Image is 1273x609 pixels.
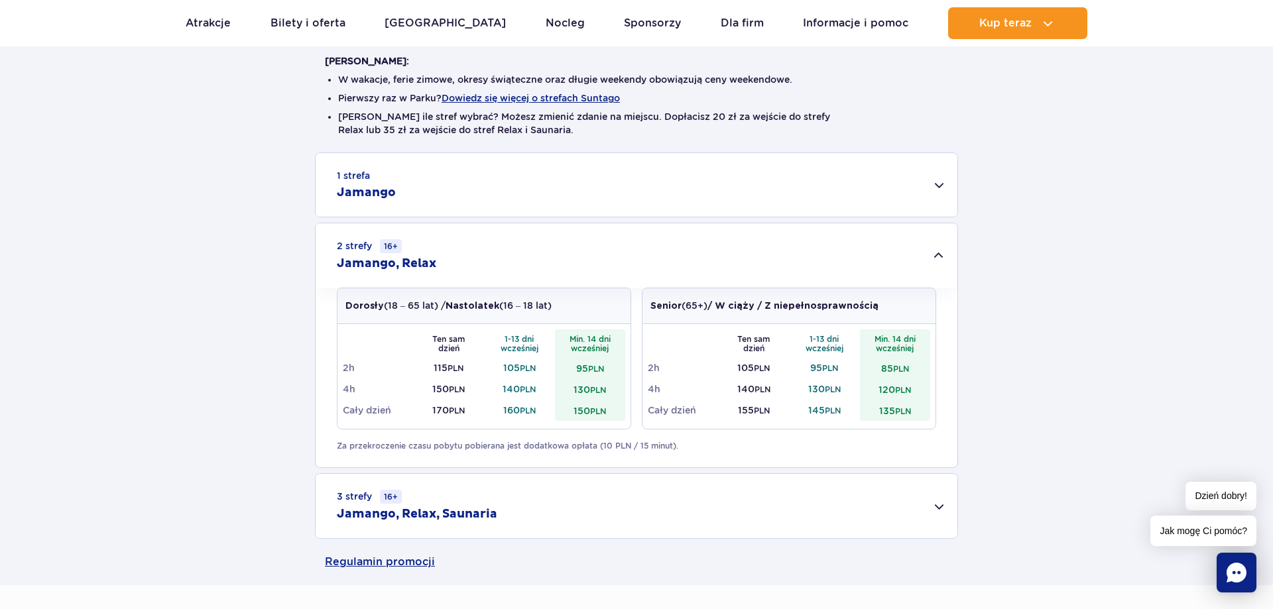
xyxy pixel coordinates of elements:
[754,363,770,373] small: PLN
[325,56,409,66] strong: [PERSON_NAME]:
[345,299,552,313] p: (18 – 65 lat) / (16 – 18 lat)
[449,406,465,415] small: PLN
[271,7,345,39] a: Bilety i oferta
[789,329,860,357] th: 1-13 dni wcześniej
[337,506,497,522] h2: Jamango, Relax, Saunaria
[385,7,506,39] a: [GEOGRAPHIC_DATA]
[860,357,931,378] td: 85
[520,363,536,373] small: PLN
[895,385,911,395] small: PLN
[650,302,682,311] strong: Senior
[895,406,911,416] small: PLN
[186,7,231,39] a: Atrakcje
[948,7,1087,39] button: Kup teraz
[721,7,764,39] a: Dla firm
[860,400,931,421] td: 135
[719,329,790,357] th: Ten sam dzień
[1185,482,1256,510] span: Dzień dobry!
[337,185,396,201] h2: Jamango
[442,93,620,103] button: Dowiedz się więcej o strefach Suntago
[325,539,948,585] a: Regulamin promocji
[648,357,719,378] td: 2h
[484,400,555,421] td: 160
[648,378,719,400] td: 4h
[893,364,909,374] small: PLN
[380,490,402,504] small: 16+
[337,490,402,504] small: 3 strefy
[520,406,536,415] small: PLN
[648,400,719,421] td: Cały dzień
[860,378,931,400] td: 120
[789,378,860,400] td: 130
[484,357,555,378] td: 105
[446,302,499,311] strong: Nastolatek
[338,110,935,137] li: [PERSON_NAME] ile stref wybrać? Możesz zmienić zdanie na miejscu. Dopłacisz 20 zł za wejście do s...
[343,378,414,400] td: 4h
[414,400,485,421] td: 170
[650,299,879,313] p: (65+)
[979,17,1032,29] span: Kup teraz
[555,378,626,400] td: 130
[345,302,384,311] strong: Dorosły
[546,7,585,39] a: Nocleg
[825,384,841,394] small: PLN
[337,256,436,272] h2: Jamango, Relax
[1217,553,1256,592] div: Chat
[484,378,555,400] td: 140
[590,385,606,395] small: PLN
[555,357,626,378] td: 95
[343,357,414,378] td: 2h
[448,363,463,373] small: PLN
[337,239,402,253] small: 2 strefy
[338,91,935,105] li: Pierwszy raz w Parku?
[555,329,626,357] th: Min. 14 dni wcześniej
[624,7,681,39] a: Sponsorzy
[343,400,414,421] td: Cały dzień
[520,384,536,394] small: PLN
[789,357,860,378] td: 95
[825,406,841,415] small: PLN
[590,406,606,416] small: PLN
[555,400,626,421] td: 150
[707,302,879,311] strong: / W ciąży / Z niepełnosprawnością
[449,384,465,394] small: PLN
[789,400,860,421] td: 145
[414,357,485,378] td: 115
[754,406,770,415] small: PLN
[1150,516,1256,546] span: Jak mogę Ci pomóc?
[337,440,936,452] p: Za przekroczenie czasu pobytu pobierana jest dodatkowa opłata (10 PLN / 15 minut).
[338,73,935,86] li: W wakacje, ferie zimowe, okresy świąteczne oraz długie weekendy obowiązują ceny weekendowe.
[719,400,790,421] td: 155
[755,384,770,394] small: PLN
[337,169,370,182] small: 1 strefa
[588,364,604,374] small: PLN
[414,378,485,400] td: 150
[484,329,555,357] th: 1-13 dni wcześniej
[719,378,790,400] td: 140
[380,239,402,253] small: 16+
[803,7,908,39] a: Informacje i pomoc
[860,329,931,357] th: Min. 14 dni wcześniej
[719,357,790,378] td: 105
[414,329,485,357] th: Ten sam dzień
[822,363,838,373] small: PLN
